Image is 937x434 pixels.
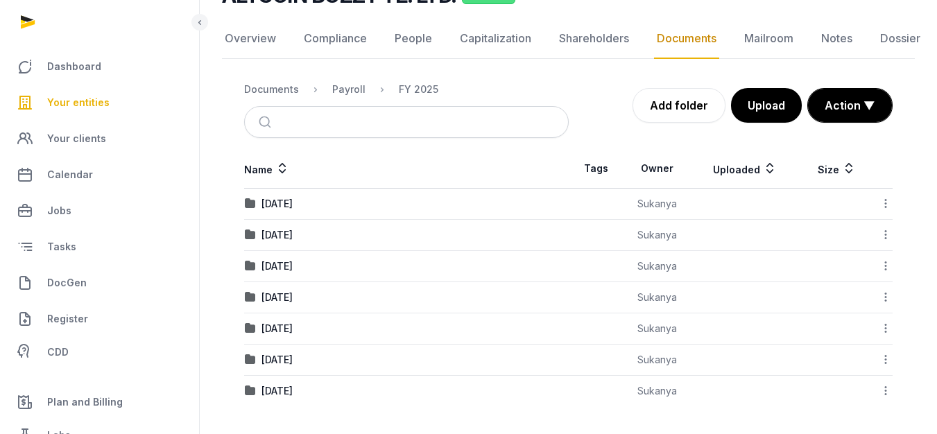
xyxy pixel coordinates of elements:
div: Documents [244,83,299,96]
a: Your entities [11,86,188,119]
span: Your clients [47,130,106,147]
div: [DATE] [261,384,293,398]
div: [DATE] [261,353,293,367]
a: Calendar [11,158,188,191]
nav: Tabs [222,19,915,59]
button: Upload [731,88,802,123]
a: CDD [11,338,188,366]
th: Uploaded [691,149,800,189]
td: Sukanya [624,376,690,407]
span: Jobs [47,202,71,219]
a: Mailroom [741,19,796,59]
td: Sukanya [624,345,690,376]
img: folder.svg [245,292,256,303]
span: DocGen [47,275,87,291]
td: Sukanya [624,313,690,345]
img: folder.svg [245,229,256,241]
a: Jobs [11,194,188,227]
span: Dashboard [47,58,101,75]
div: Payroll [332,83,366,96]
div: [DATE] [261,322,293,336]
div: [DATE] [261,259,293,273]
th: Name [244,149,569,189]
button: Action ▼ [808,89,892,122]
span: Calendar [47,166,93,183]
span: CDD [47,344,69,361]
img: folder.svg [245,261,256,272]
a: People [392,19,435,59]
td: Sukanya [624,282,690,313]
nav: Breadcrumb [244,73,569,106]
a: Notes [818,19,855,59]
a: Capitalization [457,19,534,59]
td: Sukanya [624,220,690,251]
td: Sukanya [624,251,690,282]
span: Your entities [47,94,110,111]
a: Overview [222,19,279,59]
a: Register [11,302,188,336]
a: Add folder [633,88,725,123]
a: Shareholders [556,19,632,59]
th: Size [800,149,874,189]
span: Tasks [47,238,76,255]
img: folder.svg [245,323,256,334]
div: [DATE] [261,290,293,304]
div: [DATE] [261,197,293,211]
th: Owner [624,149,690,189]
a: Dashboard [11,50,188,83]
span: Register [47,311,88,327]
a: Dossier [877,19,923,59]
a: Tasks [11,230,188,263]
img: folder.svg [245,385,256,397]
a: Plan and Billing [11,385,188,419]
span: Plan and Billing [47,394,123,410]
div: FY 2025 [399,83,438,96]
a: Your clients [11,122,188,155]
img: folder.svg [245,198,256,209]
a: Documents [654,19,719,59]
td: Sukanya [624,189,690,220]
a: Compliance [301,19,370,59]
a: DocGen [11,266,188,300]
button: Submit [250,107,283,137]
div: [DATE] [261,228,293,242]
th: Tags [569,149,624,189]
img: folder.svg [245,354,256,365]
